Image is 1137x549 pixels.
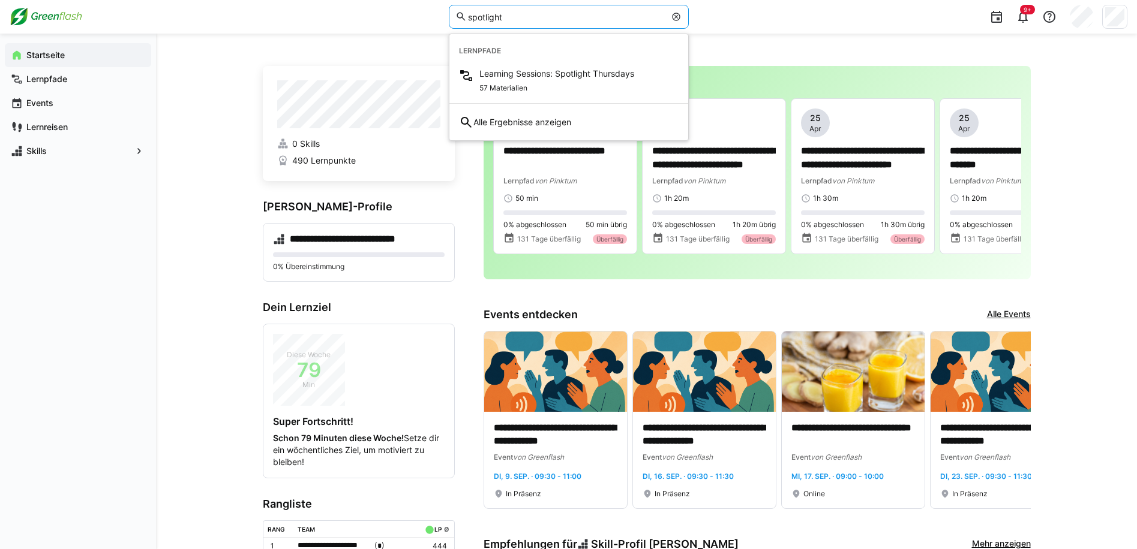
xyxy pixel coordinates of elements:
[815,234,878,244] span: 131 Tage überfällig
[801,220,864,230] span: 0% abgeschlossen
[263,497,455,511] h3: Rangliste
[683,176,725,185] span: von Pinktum
[881,220,925,230] span: 1h 30m übrig
[643,453,662,461] span: Event
[666,234,730,244] span: 131 Tage überfällig
[733,220,776,230] span: 1h 20m übrig
[473,116,571,128] span: Alle Ergebnisse anzeigen
[444,523,449,533] a: ø
[664,194,689,203] span: 1h 20m
[298,526,315,533] div: Team
[467,11,665,22] input: Skills und Lernpfade durchsuchen…
[273,432,445,468] p: Setze dir ein wöchentliches Ziel, um motiviert zu bleiben!
[832,176,874,185] span: von Pinktum
[810,112,821,124] span: 25
[263,301,455,314] h3: Dein Lernziel
[940,453,959,461] span: Event
[890,234,925,244] div: Überfällig
[940,472,1032,481] span: Di, 23. Sep. · 09:30 - 11:30
[479,83,527,93] span: 57 Materialien
[513,453,564,461] span: von Greenflash
[506,489,541,499] span: In Präsenz
[643,472,734,481] span: Di, 16. Sep. · 09:30 - 11:30
[479,68,634,80] span: Learning Sessions: Spotlight Thursdays
[987,308,1031,321] a: Alle Events
[273,415,445,427] h4: Super Fortschritt!
[964,234,1027,244] span: 131 Tage überfällig
[662,453,713,461] span: von Greenflash
[593,234,627,244] div: Überfällig
[277,138,440,150] a: 0 Skills
[535,176,577,185] span: von Pinktum
[1024,6,1031,13] span: 9+
[950,176,981,185] span: Lernpfad
[273,433,404,443] strong: Schon 79 Minuten diese Woche!
[801,176,832,185] span: Lernpfad
[931,331,1073,412] img: image
[268,526,285,533] div: Rang
[813,194,838,203] span: 1h 30m
[517,234,581,244] span: 131 Tage überfällig
[782,331,925,412] img: image
[449,39,688,63] div: Lernpfade
[633,331,776,412] img: image
[503,176,535,185] span: Lernpfad
[586,220,627,230] span: 50 min übrig
[958,124,970,134] span: Apr
[494,472,581,481] span: Di, 9. Sep. · 09:30 - 11:00
[655,489,690,499] span: In Präsenz
[952,489,988,499] span: In Präsenz
[742,234,776,244] div: Überfällig
[981,176,1023,185] span: von Pinktum
[809,124,821,134] span: Apr
[273,262,445,272] p: 0% Übereinstimmung
[292,138,320,150] span: 0 Skills
[515,194,538,203] span: 50 min
[503,220,566,230] span: 0% abgeschlossen
[959,112,970,124] span: 25
[292,155,356,167] span: 490 Lernpunkte
[959,453,1010,461] span: von Greenflash
[493,76,1021,89] h3: [PERSON_NAME]
[652,176,683,185] span: Lernpfad
[811,453,862,461] span: von Greenflash
[791,453,811,461] span: Event
[962,194,986,203] span: 1h 20m
[494,453,513,461] span: Event
[484,331,627,412] img: image
[484,308,578,321] h3: Events entdecken
[950,220,1013,230] span: 0% abgeschlossen
[803,489,825,499] span: Online
[434,526,442,533] div: LP
[263,200,455,213] h3: [PERSON_NAME]-Profile
[652,220,715,230] span: 0% abgeschlossen
[791,472,884,481] span: Mi, 17. Sep. · 09:00 - 10:00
